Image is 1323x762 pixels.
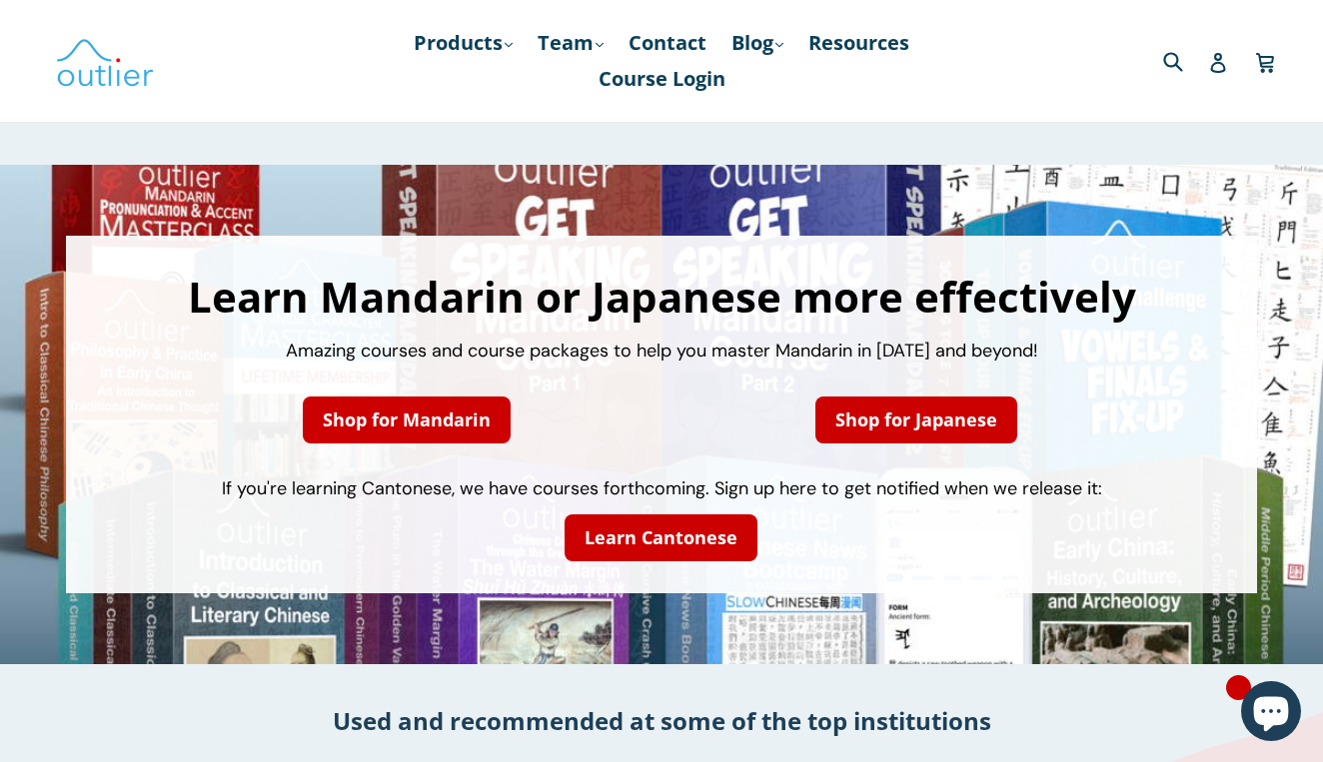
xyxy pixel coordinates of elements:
a: Contact [619,25,716,61]
a: Learn Cantonese [565,514,757,561]
inbox-online-store-chat: Shopify online store chat [1235,681,1307,746]
a: Resources [798,25,919,61]
span: Amazing courses and course packages to help you master Mandarin in [DATE] and beyond! [286,339,1038,363]
a: Blog [721,25,793,61]
a: Course Login [589,61,735,97]
h1: Learn Mandarin or Japanese more effectively [86,276,1237,318]
a: Shop for Mandarin [303,396,511,443]
a: Shop for Japanese [815,396,1017,443]
input: Search [1158,40,1213,81]
img: Outlier Linguistics [55,32,155,90]
a: Team [528,25,614,61]
span: If you're learning Cantonese, we have courses forthcoming. Sign up here to get notified when we r... [222,476,1102,500]
a: Products [404,25,523,61]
